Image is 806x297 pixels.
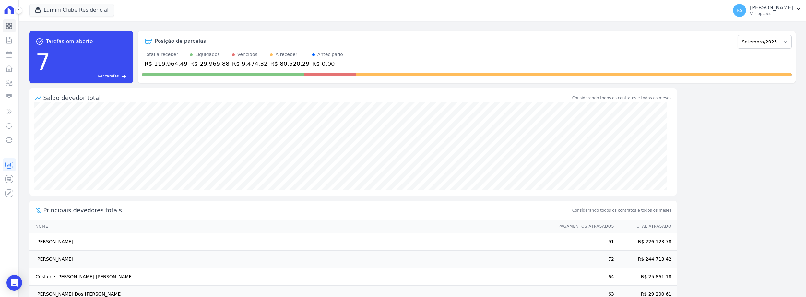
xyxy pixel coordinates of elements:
div: R$ 119.964,49 [145,59,188,68]
div: Vencidos [237,51,257,58]
div: Antecipado [317,51,343,58]
td: R$ 25.861,18 [614,268,677,286]
div: R$ 80.520,29 [270,59,309,68]
span: Tarefas em aberto [46,38,93,45]
td: [PERSON_NAME] [29,233,552,251]
div: A receber [275,51,297,58]
button: RS [PERSON_NAME] Ver opções [728,1,806,19]
div: Open Intercom Messenger [6,275,22,291]
span: east [122,74,126,79]
td: [PERSON_NAME] [29,251,552,268]
td: 91 [552,233,614,251]
span: RS [737,8,743,13]
td: R$ 244.713,42 [614,251,677,268]
th: Total Atrasado [614,220,677,233]
td: Crislaine [PERSON_NAME] [PERSON_NAME] [29,268,552,286]
td: R$ 226.123,78 [614,233,677,251]
div: R$ 0,00 [312,59,343,68]
div: Posição de parcelas [155,37,206,45]
th: Pagamentos Atrasados [552,220,614,233]
th: Nome [29,220,552,233]
p: [PERSON_NAME] [750,5,793,11]
td: 72 [552,251,614,268]
div: Considerando todos os contratos e todos os meses [572,95,671,101]
p: Ver opções [750,11,793,16]
div: Liquidados [195,51,220,58]
span: Principais devedores totais [43,206,571,215]
td: 64 [552,268,614,286]
div: Total a receber [145,51,188,58]
div: R$ 29.969,88 [190,59,229,68]
button: Lumini Clube Residencial [29,4,114,16]
span: Considerando todos os contratos e todos os meses [572,208,671,213]
div: R$ 9.474,32 [232,59,268,68]
span: task_alt [36,38,43,45]
span: Ver tarefas [98,73,119,79]
a: Ver tarefas east [53,73,126,79]
div: Saldo devedor total [43,93,571,102]
div: 7 [36,45,51,79]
